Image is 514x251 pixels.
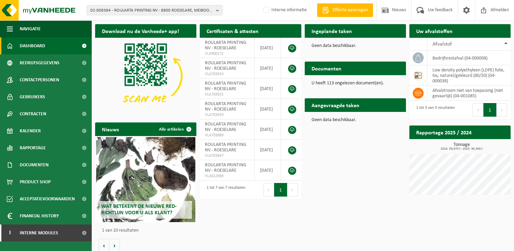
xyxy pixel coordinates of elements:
[205,81,246,91] span: ROULARTA PRINTING NV - ROESELARE
[255,140,281,160] td: [DATE]
[305,98,366,112] h2: Aangevraagde taken
[20,105,46,122] span: Contracten
[95,38,196,114] img: Download de VHEPlus App
[205,142,246,153] span: ROULARTA PRINTING NV - ROESELARE
[255,99,281,119] td: [DATE]
[460,139,510,152] a: Bekijk rapportage
[205,122,246,132] span: ROULARTA PRINTING NV - ROESELARE
[255,160,281,181] td: [DATE]
[255,38,281,58] td: [DATE]
[20,71,59,88] span: Contactpersonen
[20,122,41,139] span: Kalender
[205,101,246,112] span: ROULARTA PRINTING NV - ROESELARE
[427,51,511,65] td: bedrijfsrestafval (04-000008)
[413,147,511,151] span: 2024: 59,970 t - 2025: 36,560 t
[255,58,281,79] td: [DATE]
[20,156,49,173] span: Documenten
[20,88,45,105] span: Gebruikers
[473,103,483,117] button: Previous
[205,133,249,138] span: VLA703889
[497,103,507,117] button: Next
[413,143,511,151] h3: Tonnage
[96,137,195,222] a: Wat betekent de nieuwe RED-richtlijn voor u als klant?
[312,44,399,48] p: Geen data beschikbaar.
[255,79,281,99] td: [DATE]
[200,24,265,37] h2: Certificaten & attesten
[427,86,511,101] td: afvalstroom niet van toepassing (niet gevaarlijk) (04-001085)
[427,65,511,86] td: low density polyethyleen (LDPE) folie, los, naturel/gekleurd (80/20) (04-000038)
[205,40,246,51] span: ROULARTA PRINTING NV - ROESELARE
[413,102,455,117] div: 1 tot 3 van 3 resultaten
[409,24,459,37] h2: Uw afvalstoffen
[154,122,196,136] a: Alle artikelen
[20,20,41,37] span: Navigatie
[262,5,307,15] label: Interne informatie
[102,228,193,233] p: 1 van 10 resultaten
[87,5,223,15] button: 02-008384 - ROULARTA PRINTING NV - 8800 ROESELARE, MEIBOOMLAAN 33
[205,163,246,173] span: ROULARTA PRINTING NV - ROESELARE
[255,119,281,140] td: [DATE]
[101,204,177,216] span: Wat betekent de nieuwe RED-richtlijn voor u als klant?
[20,54,59,71] span: Bedrijfsgegevens
[90,5,213,16] span: 02-008384 - ROULARTA PRINTING NV - 8800 ROESELARE, MEIBOOMLAAN 33
[95,24,186,37] h2: Download nu de Vanheede+ app!
[205,153,249,158] span: VLA703847
[20,173,51,190] span: Product Shop
[483,103,497,117] button: 1
[287,183,298,197] button: Next
[274,183,287,197] button: 1
[263,183,274,197] button: Previous
[305,62,348,75] h2: Documenten
[20,37,45,54] span: Dashboard
[305,24,359,37] h2: Ingeplande taken
[312,118,399,122] p: Geen data beschikbaar.
[205,71,249,77] span: VLA703924
[20,139,46,156] span: Rapportage
[203,182,245,197] div: 1 tot 7 van 7 resultaten
[20,190,75,207] span: Acceptatievoorwaarden
[312,81,399,86] p: U heeft 113 ongelezen document(en).
[409,125,478,139] h2: Rapportage 2025 / 2024
[95,122,126,136] h2: Nieuws
[205,61,246,71] span: ROULARTA PRINTING NV - ROESELARE
[205,112,249,118] span: VLA703929
[432,41,452,47] span: Afvalstof
[20,224,58,241] span: Interne modules
[205,51,249,56] span: VLA900172
[317,3,373,17] a: Offerte aanvragen
[20,207,59,224] span: Financial History
[205,173,249,179] span: VLA612989
[7,224,13,241] span: I
[205,92,249,97] span: VLA703925
[331,7,370,14] span: Offerte aanvragen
